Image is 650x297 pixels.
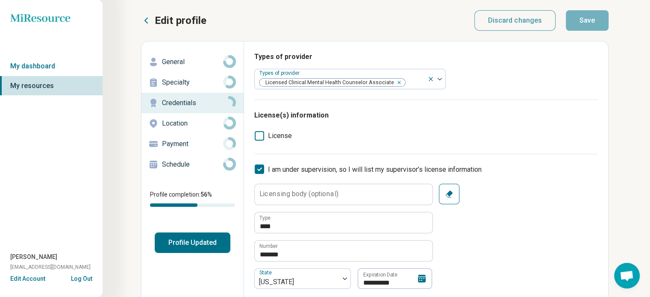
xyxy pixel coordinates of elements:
[614,263,640,288] div: Open chat
[268,165,482,173] span: I am under supervision, so I will list my supervisor’s license information
[259,270,274,276] label: State
[141,14,206,27] button: Edit profile
[141,154,244,175] a: Schedule
[162,139,223,149] p: Payment
[71,274,92,281] button: Log Out
[141,113,244,134] a: Location
[259,70,301,76] label: Types of provider
[259,244,278,249] label: Number
[259,79,397,87] span: Licensed Clinical Mental Health Counselor Associate
[566,10,609,31] button: Save
[200,191,212,198] span: 56 %
[162,77,223,88] p: Specialty
[10,253,57,262] span: [PERSON_NAME]
[259,215,271,221] label: Type
[141,134,244,154] a: Payment
[162,118,223,129] p: Location
[255,212,432,233] input: credential.supervisorLicense.0.name
[268,131,292,141] span: License
[474,10,556,31] button: Discard changes
[141,185,244,212] div: Profile completion:
[155,232,230,253] button: Profile Updated
[10,274,45,283] button: Edit Account
[10,263,91,271] span: [EMAIL_ADDRESS][DOMAIN_NAME]
[141,72,244,93] a: Specialty
[162,57,223,67] p: General
[141,52,244,72] a: General
[162,98,223,108] p: Credentials
[259,191,338,197] label: Licensing body (optional)
[254,110,598,121] h3: License(s) information
[150,203,235,207] div: Profile completion
[155,14,206,27] p: Edit profile
[162,159,223,170] p: Schedule
[254,52,598,62] h3: Types of provider
[141,93,244,113] a: Credentials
